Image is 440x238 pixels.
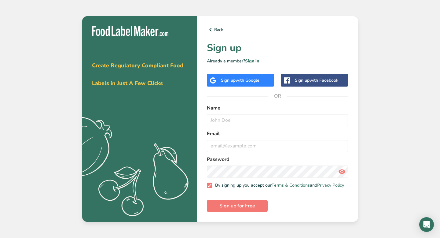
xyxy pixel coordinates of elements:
[219,202,255,210] span: Sign up for Free
[207,41,348,55] h1: Sign up
[92,62,183,87] span: Create Regulatory Compliant Food Labels in Just A Few Clicks
[212,183,344,188] span: By signing up you accept our and
[207,200,268,212] button: Sign up for Free
[236,77,259,83] span: with Google
[207,130,348,137] label: Email
[92,26,168,36] img: Food Label Maker
[207,26,348,33] a: Back
[272,182,310,188] a: Terms & Conditions
[317,182,344,188] a: Privacy Policy
[221,77,259,84] div: Sign up
[310,77,338,83] span: with Facebook
[207,114,348,126] input: John Doe
[295,77,338,84] div: Sign up
[207,156,348,163] label: Password
[207,104,348,112] label: Name
[207,140,348,152] input: email@example.com
[419,217,434,232] div: Open Intercom Messenger
[268,87,287,105] span: OR
[207,58,348,64] p: Already a member?
[245,58,259,64] a: Sign in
